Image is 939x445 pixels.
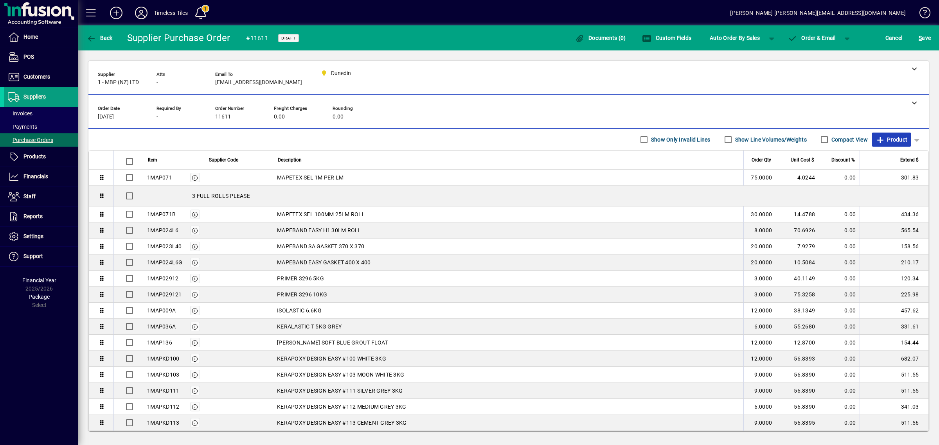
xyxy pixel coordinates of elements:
[274,114,285,120] span: 0.00
[730,7,906,19] div: [PERSON_NAME] [PERSON_NAME][EMAIL_ADDRESS][DOMAIN_NAME]
[649,136,711,144] label: Show Only Invalid Lines
[860,206,928,222] td: 434.36
[819,351,860,367] td: 0.00
[98,79,139,86] span: 1 - MBP (NZ) LTD
[277,403,406,411] span: KERAPOXY DESIGN EASY #112 MEDIUM GREY 3KG
[277,355,386,362] span: KERAPOXY DESIGN EASY #100 WHITE 3KG
[776,399,819,415] td: 56.8390
[776,222,819,239] td: 70.6926
[743,415,776,431] td: 9.0000
[277,242,364,250] span: MAPEBAND SA GASKET 370 X 370
[743,351,776,367] td: 12.0000
[860,239,928,255] td: 158.56
[4,207,78,226] a: Reports
[573,31,628,45] button: Documents (0)
[819,271,860,287] td: 0.00
[156,114,158,120] span: -
[129,6,154,20] button: Profile
[277,339,388,346] span: [PERSON_NAME] SOFT BLUE GROUT FLOAT
[860,170,928,186] td: 301.83
[831,156,855,164] span: Discount %
[819,222,860,239] td: 0.00
[333,114,344,120] span: 0.00
[148,156,157,164] span: Item
[743,383,776,399] td: 9.0000
[147,307,176,314] div: 1MAP009A
[734,136,807,144] label: Show Line Volumes/Weights
[919,35,922,41] span: S
[860,351,928,367] td: 682.07
[872,133,911,147] button: Product
[860,335,928,351] td: 154.44
[743,255,776,271] td: 20.0000
[860,255,928,271] td: 210.17
[246,32,268,45] div: #11611
[147,174,172,181] div: 1MAP071
[277,258,371,266] span: MAPEBAND EASY GASKET 400 X 400
[876,133,907,146] span: Product
[147,355,179,362] div: 1MAPKD100
[819,255,860,271] td: 0.00
[860,399,928,415] td: 341.03
[819,206,860,222] td: 0.00
[215,79,302,86] span: [EMAIL_ADDRESS][DOMAIN_NAME]
[277,419,407,427] span: KERAPOXY DESIGN EASY #113 CEMENT GREY 3KG
[791,156,814,164] span: Unit Cost $
[147,387,179,395] div: 1MAPKD111
[147,291,182,298] div: 1MAP029121
[156,79,158,86] span: -
[914,2,929,27] a: Knowledge Base
[278,156,302,164] span: Description
[23,74,50,80] span: Customers
[752,156,771,164] span: Order Qty
[776,206,819,222] td: 14.4788
[860,303,928,319] td: 457.62
[147,226,178,234] div: 1MAP024L6
[919,32,931,44] span: ave
[23,193,36,199] span: Staff
[883,31,905,45] button: Cancel
[776,319,819,335] td: 55.2680
[860,271,928,287] td: 120.34
[819,303,860,319] td: 0.00
[706,31,764,45] button: Auto Order By Sales
[819,239,860,255] td: 0.00
[277,174,344,181] span: MAPETEX SEL 1M PER LM
[104,6,129,20] button: Add
[743,170,776,186] td: 75.0000
[860,287,928,303] td: 225.98
[277,371,404,379] span: KERAPOXY DESIGN EASY #103 MOON WHITE 3KG
[830,136,868,144] label: Compact View
[22,277,56,284] span: Financial Year
[147,419,179,427] div: 1MAPKD113
[4,167,78,187] a: Financials
[776,271,819,287] td: 40.1149
[860,367,928,383] td: 511.55
[277,275,324,282] span: PRIMER 3296 5KG
[4,67,78,87] a: Customers
[4,133,78,147] a: Purchase Orders
[743,303,776,319] td: 12.0000
[710,32,760,44] span: Auto Order By Sales
[23,253,43,259] span: Support
[776,383,819,399] td: 56.8390
[819,367,860,383] td: 0.00
[819,170,860,186] td: 0.00
[819,383,860,399] td: 0.00
[85,31,115,45] button: Back
[575,35,626,41] span: Documents (0)
[743,239,776,255] td: 20.0000
[788,35,836,41] span: Order & Email
[819,287,860,303] td: 0.00
[776,287,819,303] td: 75.3258
[900,156,919,164] span: Extend $
[23,173,48,179] span: Financials
[4,120,78,133] a: Payments
[8,124,37,130] span: Payments
[4,147,78,167] a: Products
[98,114,114,120] span: [DATE]
[127,32,230,44] div: Supplier Purchase Order
[743,319,776,335] td: 6.0000
[215,114,231,120] span: 11611
[885,32,903,44] span: Cancel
